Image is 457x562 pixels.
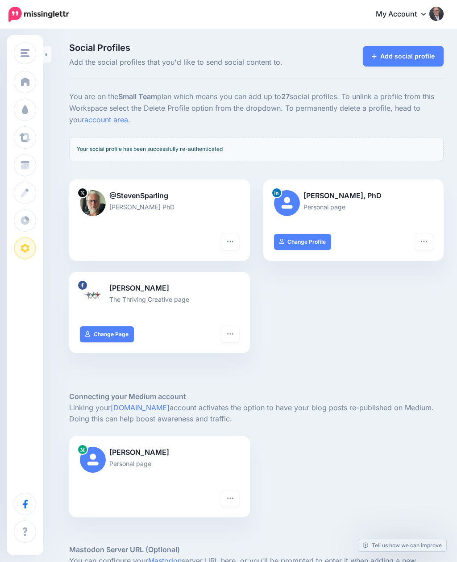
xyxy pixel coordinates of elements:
a: Add social profile [363,46,444,67]
a: Change Page [80,326,134,342]
p: [PERSON_NAME] PhD [80,202,239,212]
a: Tell us how we can improve [358,539,446,551]
a: My Account [367,4,444,25]
b: 27 [281,92,290,101]
h5: Mastodon Server URL (Optional) [69,544,444,555]
img: Missinglettr [8,7,69,22]
span: Add the social profiles that you'd like to send social content to. [69,57,314,68]
img: user_default_image.png [80,447,106,473]
a: account area [84,115,128,124]
img: menu.png [21,49,29,57]
p: The Thriving Creative page [80,294,239,304]
p: [PERSON_NAME], PhD [274,190,433,202]
a: Change Profile [274,234,332,250]
b: Small Team [118,92,157,101]
p: Personal page [80,458,239,469]
div: Your social profile has been successfully re-authenticated [69,137,444,161]
p: @StevenSparling [80,190,239,202]
span: Social Profiles [69,43,314,52]
p: Linking your account activates the option to have your blog posts re-published on Medium. Doing t... [69,402,444,425]
p: [PERSON_NAME] [80,447,239,458]
img: Sc1givsu-85.jpg [80,190,106,216]
p: Personal page [274,202,433,212]
a: [DOMAIN_NAME] [111,403,170,412]
img: 10426748_643715442370936_14255339342551418_n-bsa55849.jpg [80,283,106,308]
img: user_default_image.png [274,190,300,216]
p: You are on the plan which means you can add up to social profiles. To unlink a profile from this ... [69,91,444,126]
p: [PERSON_NAME] [80,283,239,294]
h5: Connecting your Medium account [69,391,444,402]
